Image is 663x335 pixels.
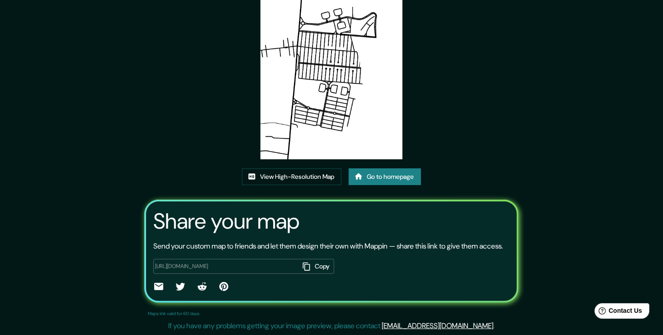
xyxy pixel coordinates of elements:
a: [EMAIL_ADDRESS][DOMAIN_NAME] [382,321,493,330]
iframe: Help widget launcher [582,300,653,325]
p: If you have any problems getting your image preview, please contact . [168,321,495,331]
a: View High-Resolution Map [242,168,341,185]
p: Send your custom map to friends and let them design their own with Mappin — share this link to gi... [153,241,503,252]
a: Go to homepage [349,168,421,185]
h3: Share your map [153,209,299,234]
p: Maps link valid for 60 days. [148,310,201,317]
button: Copy [299,259,334,274]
